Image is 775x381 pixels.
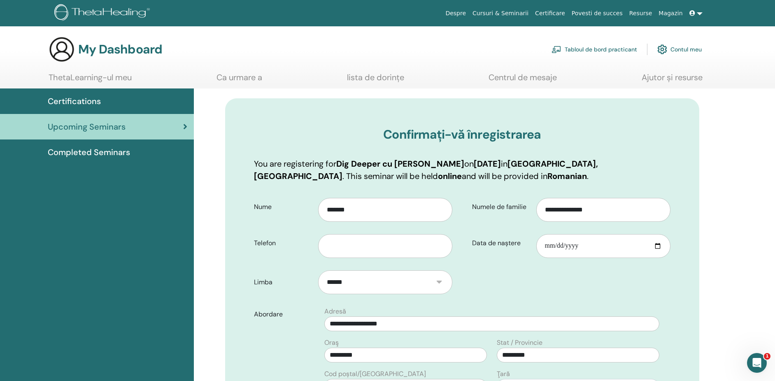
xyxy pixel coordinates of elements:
[324,307,346,316] label: Adresă
[497,369,510,379] label: Ţară
[248,235,318,251] label: Telefon
[532,6,568,21] a: Certificare
[49,72,132,88] a: ThetaLearning-ul meu
[547,171,587,181] b: Romanian
[489,72,557,88] a: Centrul de mesaje
[49,36,75,63] img: generic-user-icon.jpg
[48,95,101,107] span: Certifications
[655,6,686,21] a: Magazin
[336,158,464,169] b: Dig Deeper cu [PERSON_NAME]
[248,199,318,215] label: Nume
[254,127,670,142] h3: Confirmați-vă înregistrarea
[48,121,126,133] span: Upcoming Seminars
[568,6,626,21] a: Povesti de succes
[254,158,670,182] p: You are registering for on in . This seminar will be held and will be provided in .
[248,307,319,322] label: Abordare
[466,199,536,215] label: Numele de familie
[48,146,130,158] span: Completed Seminars
[216,72,262,88] a: Ca urmare a
[657,42,667,56] img: cog.svg
[747,353,767,373] iframe: Intercom live chat
[497,338,542,348] label: Stat / Provincie
[657,40,702,58] a: Contul meu
[78,42,162,57] h3: My Dashboard
[642,72,703,88] a: Ajutor și resurse
[324,369,426,379] label: Cod poștal/[GEOGRAPHIC_DATA]
[54,4,153,23] img: logo.png
[324,338,339,348] label: Oraş
[442,6,469,21] a: Despre
[466,235,536,251] label: Data de naștere
[626,6,656,21] a: Resurse
[552,40,637,58] a: Tabloul de bord practicant
[347,72,404,88] a: lista de dorințe
[474,158,501,169] b: [DATE]
[438,171,462,181] b: online
[469,6,532,21] a: Cursuri & Seminarii
[248,274,318,290] label: Limba
[552,46,561,53] img: chalkboard-teacher.svg
[764,353,770,360] span: 1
